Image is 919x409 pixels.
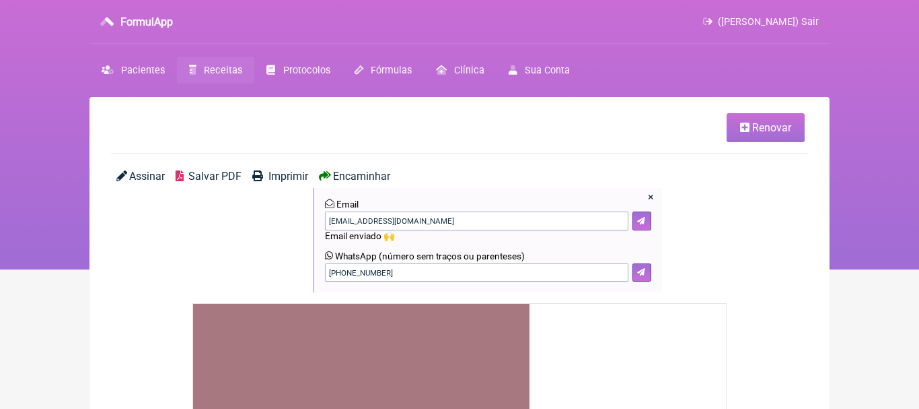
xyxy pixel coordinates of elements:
span: Email [336,199,359,210]
span: Email enviado 🙌 [325,230,395,241]
span: WhatsApp (número sem traços ou parenteses) [335,251,525,261]
span: Encaminhar [333,170,390,183]
a: Encaminhar [319,170,390,183]
span: Pacientes [121,65,165,76]
span: Clínica [454,65,484,76]
a: Fórmulas [342,57,424,84]
h3: FormulApp [120,15,173,28]
a: Imprimir [252,170,307,292]
span: Assinar [129,170,165,183]
a: Pacientes [89,57,177,84]
span: ([PERSON_NAME]) Sair [718,16,819,28]
a: Clínica [424,57,497,84]
span: Sua Conta [525,65,570,76]
span: Receitas [204,65,242,76]
a: Assinar [116,170,165,183]
span: Salvar PDF [188,170,242,183]
a: Fechar [648,191,654,203]
a: Receitas [177,57,254,84]
a: ([PERSON_NAME]) Sair [703,16,819,28]
a: Sua Conta [497,57,582,84]
a: Salvar PDF [176,170,242,292]
span: Fórmulas [371,65,412,76]
a: Renovar [727,113,805,142]
span: Renovar [752,121,791,134]
span: Imprimir [268,170,308,183]
span: Protocolos [283,65,330,76]
a: Protocolos [254,57,342,84]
